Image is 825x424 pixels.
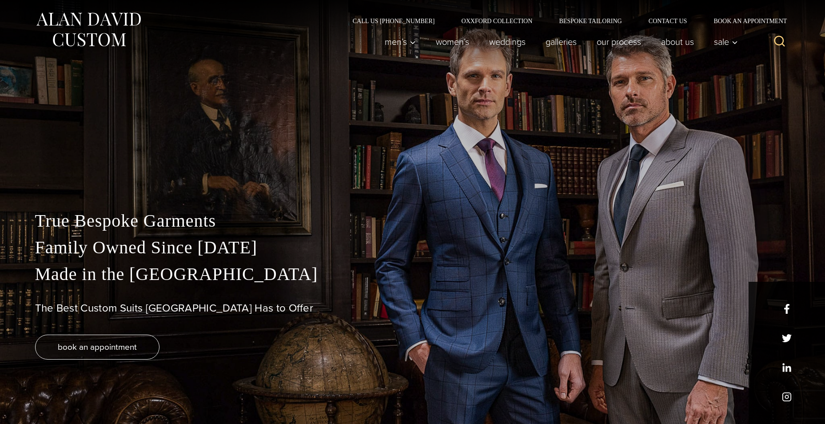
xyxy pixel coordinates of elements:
[651,33,704,51] a: About Us
[58,340,137,353] span: book an appointment
[426,33,479,51] a: Women’s
[339,18,448,24] a: Call Us [PHONE_NUMBER]
[586,33,651,51] a: Our Process
[714,37,738,46] span: Sale
[769,31,790,52] button: View Search Form
[635,18,701,24] a: Contact Us
[35,302,790,315] h1: The Best Custom Suits [GEOGRAPHIC_DATA] Has to Offer
[35,208,790,288] p: True Bespoke Garments Family Owned Since [DATE] Made in the [GEOGRAPHIC_DATA]
[535,33,586,51] a: Galleries
[339,18,790,24] nav: Secondary Navigation
[385,37,416,46] span: Men’s
[546,18,635,24] a: Bespoke Tailoring
[35,10,142,49] img: Alan David Custom
[375,33,742,51] nav: Primary Navigation
[700,18,790,24] a: Book an Appointment
[479,33,535,51] a: weddings
[35,335,159,360] a: book an appointment
[448,18,546,24] a: Oxxford Collection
